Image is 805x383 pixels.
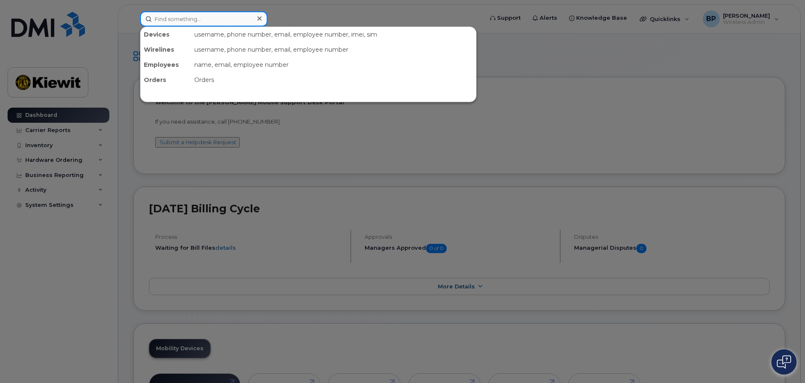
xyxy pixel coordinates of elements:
[140,72,191,87] div: Orders
[191,57,476,72] div: name, email, employee number
[191,42,476,57] div: username, phone number, email, employee number
[140,57,191,72] div: Employees
[140,42,191,57] div: Wirelines
[777,355,791,369] img: Open chat
[191,27,476,42] div: username, phone number, email, employee number, imei, sim
[191,72,476,87] div: Orders
[140,27,191,42] div: Devices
